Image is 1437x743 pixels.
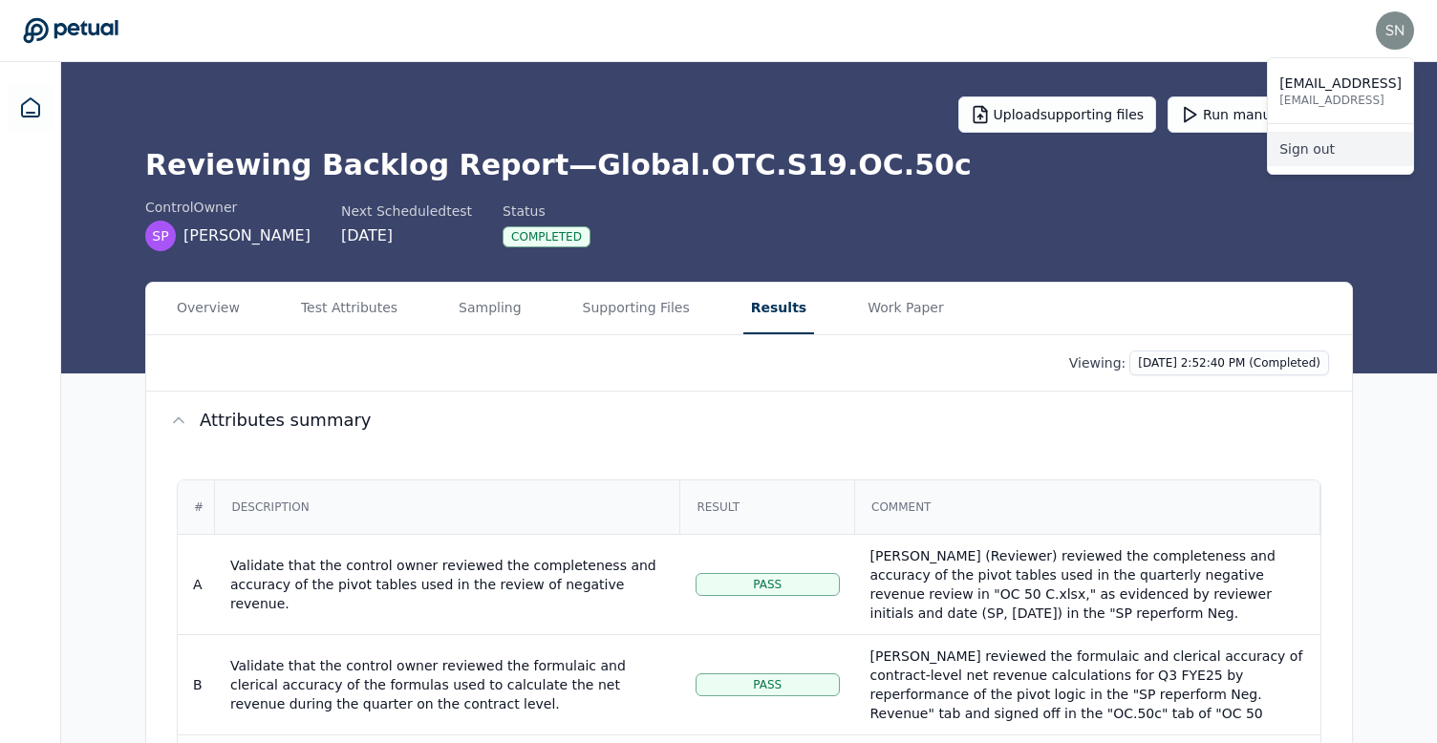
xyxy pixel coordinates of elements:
[1268,132,1413,166] a: Sign out
[230,656,665,713] div: Validate that the control owner reviewed the formulaic and clerical accuracy of the formulas used...
[1279,93,1402,108] p: [EMAIL_ADDRESS]
[1129,350,1329,375] button: [DATE] 2:52:40 PM (Completed)
[1168,96,1307,133] button: Run manually
[23,17,118,44] a: Go to Dashboard
[575,283,697,334] button: Supporting Files
[341,202,472,221] div: Next Scheduled test
[178,534,215,634] td: A
[169,283,247,334] button: Overview
[451,283,529,334] button: Sampling
[145,198,311,217] div: control Owner
[146,392,1352,449] button: Attributes summary
[503,202,590,221] div: Status
[341,224,472,247] div: [DATE]
[1279,74,1402,93] p: [EMAIL_ADDRESS]
[293,283,405,334] button: Test Attributes
[145,148,1353,182] h1: Reviewing Backlog Report — Global.OTC.S19.OC.50c
[503,226,590,247] div: Completed
[1376,11,1414,50] img: snir@petual.ai
[183,224,311,247] span: [PERSON_NAME]
[152,226,168,245] span: SP
[860,283,952,334] button: Work Paper
[230,556,665,613] div: Validate that the control owner reviewed the completeness and accuracy of the pivot tables used i...
[178,634,215,734] td: B
[8,85,54,131] a: Dashboard
[179,481,219,533] div: #
[753,677,782,692] span: Pass
[856,481,1319,533] div: Comment
[681,481,853,533] div: Result
[1069,353,1126,372] p: Viewing:
[753,577,782,592] span: Pass
[958,96,1157,133] button: Uploadsupporting files
[743,283,814,334] button: Results
[216,481,678,533] div: Description
[200,407,372,434] span: Attributes summary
